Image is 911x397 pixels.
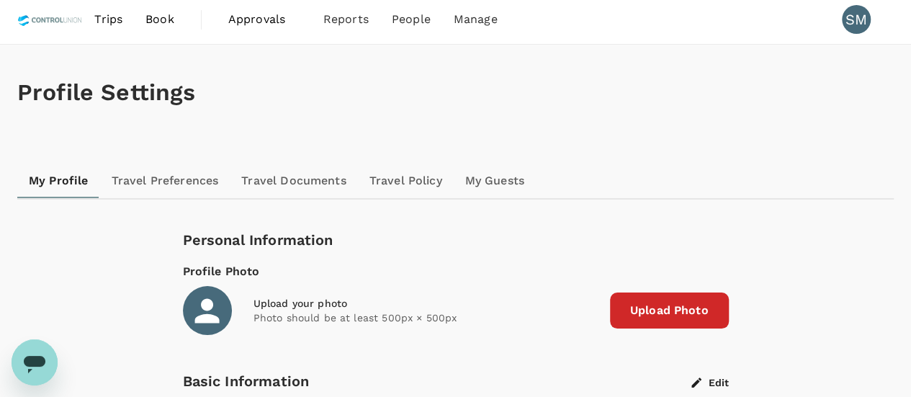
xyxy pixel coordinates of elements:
[842,5,871,34] div: SM
[610,293,729,329] span: Upload Photo
[230,164,357,198] a: Travel Documents
[323,11,369,28] span: Reports
[145,11,174,28] span: Book
[17,4,83,35] img: Control Union Malaysia Sdn. Bhd.
[253,296,598,311] div: Upload your photo
[94,11,122,28] span: Trips
[454,164,536,198] a: My Guests
[183,263,729,280] div: Profile Photo
[17,79,894,106] h1: Profile Settings
[454,11,498,28] span: Manage
[183,370,691,393] div: Basic Information
[100,164,230,198] a: Travel Preferences
[17,164,100,198] a: My Profile
[358,164,454,198] a: Travel Policy
[12,339,58,385] iframe: Button to launch messaging window
[691,376,729,389] button: Edit
[253,311,598,325] p: Photo should be at least 500px × 500px
[228,11,300,28] span: Approvals
[183,228,729,251] div: Personal Information
[392,11,431,28] span: People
